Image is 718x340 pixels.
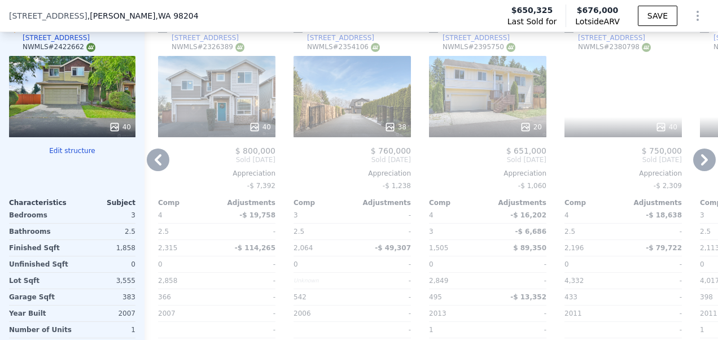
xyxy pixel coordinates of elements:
[235,43,244,52] img: NWMLS Logo
[564,293,577,301] span: 433
[511,5,553,16] span: $650,325
[429,211,434,219] span: 4
[490,273,546,289] div: -
[654,182,682,190] span: -$ 2,309
[158,155,275,164] span: Sold [DATE]
[158,244,177,252] span: 2,315
[9,273,70,289] div: Lot Sqft
[625,256,682,272] div: -
[429,155,546,164] span: Sold [DATE]
[384,121,406,133] div: 38
[23,42,95,52] div: NWMLS # 2422662
[294,260,298,268] span: 0
[686,5,709,27] button: Show Options
[294,155,411,164] span: Sold [DATE]
[507,16,557,27] span: Last Sold for
[383,182,411,190] span: -$ 1,238
[429,293,442,301] span: 495
[158,224,214,239] div: 2.5
[9,289,70,305] div: Garage Sqft
[638,6,677,26] button: SAVE
[625,224,682,239] div: -
[564,198,623,207] div: Comp
[172,42,244,52] div: NWMLS # 2326389
[578,42,651,52] div: NWMLS # 2380798
[172,33,239,42] div: [STREET_ADDRESS]
[515,228,546,236] span: -$ 6,686
[564,306,621,321] div: 2011
[72,198,135,207] div: Subject
[235,146,275,155] span: $ 800,000
[9,256,70,272] div: Unfinished Sqft
[354,207,411,223] div: -
[294,244,313,252] span: 2,064
[490,256,546,272] div: -
[86,43,95,52] img: NWMLS Logo
[294,198,352,207] div: Comp
[625,273,682,289] div: -
[429,33,510,42] a: [STREET_ADDRESS]
[9,322,72,338] div: Number of Units
[564,260,569,268] span: 0
[354,273,411,289] div: -
[217,198,275,207] div: Adjustments
[625,289,682,305] div: -
[294,293,307,301] span: 542
[354,224,411,239] div: -
[429,322,485,338] div: 1
[700,260,704,268] span: 0
[23,33,90,42] div: [STREET_ADDRESS]
[655,121,677,133] div: 40
[109,121,131,133] div: 40
[235,244,275,252] span: -$ 114,265
[294,211,298,219] span: 3
[371,146,411,155] span: $ 760,000
[490,306,546,321] div: -
[87,10,199,21] span: , [PERSON_NAME]
[9,240,70,256] div: Finished Sqft
[75,224,135,239] div: 2.5
[219,273,275,289] div: -
[443,42,515,52] div: NWMLS # 2395750
[646,244,682,252] span: -$ 79,722
[564,244,584,252] span: 2,196
[219,306,275,321] div: -
[9,10,87,21] span: [STREET_ADDRESS]
[506,43,515,52] img: NWMLS Logo
[490,322,546,338] div: -
[294,273,350,289] div: Unknown
[247,182,275,190] span: -$ 7,392
[9,146,135,155] button: Edit structure
[9,224,70,239] div: Bathrooms
[564,169,682,178] div: Appreciation
[294,33,374,42] a: [STREET_ADDRESS]
[488,198,546,207] div: Adjustments
[700,211,704,219] span: 3
[642,43,651,52] img: NWMLS Logo
[352,198,411,207] div: Adjustments
[510,211,546,219] span: -$ 16,202
[9,306,70,321] div: Year Built
[429,169,546,178] div: Appreciation
[646,211,682,219] span: -$ 18,638
[9,207,70,223] div: Bedrooms
[249,121,271,133] div: 40
[518,182,546,190] span: -$ 1,060
[506,146,546,155] span: $ 651,000
[158,260,163,268] span: 0
[429,260,434,268] span: 0
[219,256,275,272] div: -
[158,198,217,207] div: Comp
[354,306,411,321] div: -
[76,322,135,338] div: 1
[294,306,350,321] div: 2006
[9,198,72,207] div: Characteristics
[371,43,380,52] img: NWMLS Logo
[219,224,275,239] div: -
[625,306,682,321] div: -
[156,11,199,20] span: , WA 98204
[354,322,411,338] div: -
[75,207,135,223] div: 3
[564,211,569,219] span: 4
[623,198,682,207] div: Adjustments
